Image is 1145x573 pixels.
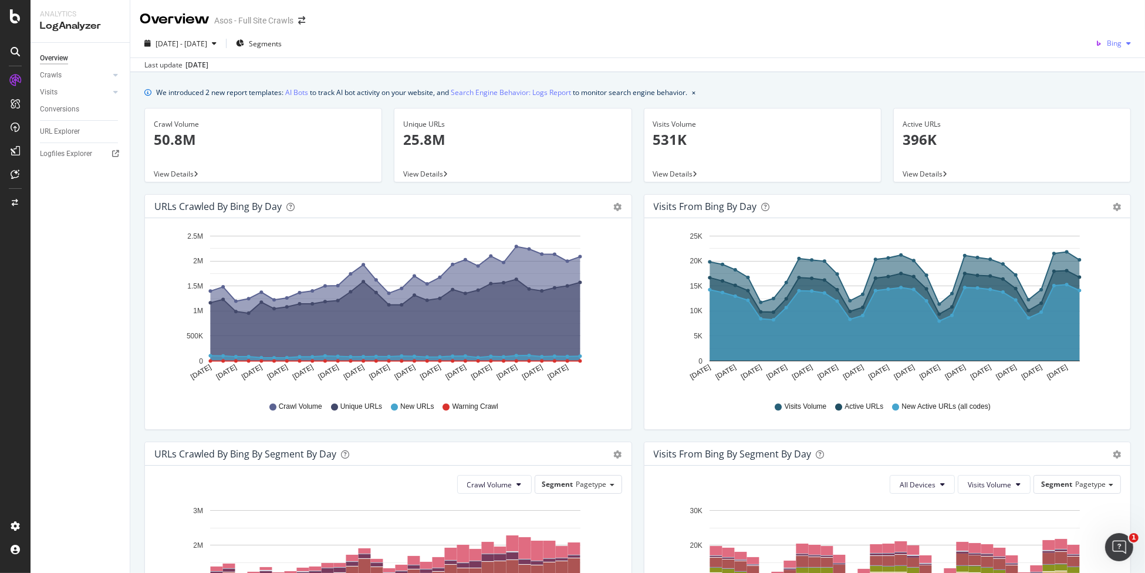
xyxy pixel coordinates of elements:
[19,335,216,404] div: You can check your server logs for the "Botify" user agent around the time of the crawl to see if...
[994,363,1018,381] text: [DATE]
[467,480,512,490] span: Crawl Volume
[403,119,622,130] div: Unique URLs
[40,9,120,19] div: Analytics
[40,126,121,138] a: URL Explorer
[1113,450,1121,459] div: gear
[19,254,216,289] div: • - If your server is sending compressed content, there may have been an issue decompressing the ...
[19,294,216,329] div: • - The HTTP response had no actual content in its body despite the 200 status
[156,39,207,49] span: [DATE] - [DATE]
[185,60,208,70] div: [DATE]
[403,169,443,179] span: View Details
[201,379,220,398] button: Send a message…
[614,450,622,459] div: gear
[206,5,227,26] div: Close
[187,232,203,240] text: 2.5M
[653,119,872,130] div: Visits Volume
[892,363,916,381] text: [DATE]
[154,228,617,391] svg: A chart.
[18,384,28,394] button: Emoji picker
[1107,38,1122,48] span: Bing
[900,480,935,490] span: All Devices
[698,357,702,365] text: 0
[193,507,203,515] text: 3M
[1129,533,1139,543] span: 1
[689,84,698,101] button: close banner
[40,69,110,82] a: Crawls
[393,363,417,381] text: [DATE]
[40,86,58,99] div: Visits
[144,60,208,70] div: Last update
[40,52,68,65] div: Overview
[9,21,225,412] div: Customer Support says…
[56,384,65,394] button: Upload attachment
[968,480,1011,490] span: Visits Volume
[690,232,702,240] text: 25K
[403,130,622,150] p: 25.8M
[154,169,194,179] span: View Details
[444,363,468,381] text: [DATE]
[1075,479,1106,489] span: Pagetype
[57,6,141,15] h1: Customer Support
[368,363,391,381] text: [DATE]
[40,103,121,116] a: Conversions
[1113,203,1121,211] div: gear
[189,363,212,381] text: [DATE]
[400,402,434,412] span: New URLs
[690,307,702,316] text: 10K
[40,126,80,138] div: URL Explorer
[576,479,607,489] span: Pagetype
[654,228,1117,391] div: A chart.
[739,363,763,381] text: [DATE]
[653,169,693,179] span: View Details
[542,479,573,489] span: Segment
[23,214,147,223] b: Content type not accepted
[653,130,872,150] p: 531K
[199,357,203,365] text: 0
[690,541,702,550] text: 20K
[144,86,1131,99] div: info banner
[867,363,890,381] text: [DATE]
[285,86,308,99] a: AI Bots
[19,81,216,104] div: Based on our crawler's behavior, this typically indicates one of these scenarios:
[842,363,865,381] text: [DATE]
[37,384,46,394] button: Gif picker
[457,475,532,494] button: Crawl Volume
[19,28,216,75] div: Thanks for that clarification! If the was crawled correctly with a 200 response but the is missin...
[714,363,737,381] text: [DATE]
[40,19,120,33] div: LogAnalyzer
[40,86,110,99] a: Visits
[40,103,79,116] div: Conversions
[40,69,62,82] div: Crawls
[1090,34,1136,53] button: Bing
[1045,363,1069,381] text: [DATE]
[903,119,1122,130] div: Active URLs
[154,130,373,150] p: 50.8M
[19,110,216,168] div: • - Our crawler encountered a network issue specifically when downloading the body content after ...
[266,363,289,381] text: [DATE]
[546,363,570,381] text: [DATE]
[10,360,225,379] textarea: Message…
[32,52,63,63] code: <body>
[890,475,955,494] button: All Devices
[418,363,442,381] text: [DATE]
[654,201,757,212] div: Visits from Bing by day
[23,174,125,183] b: Content size rejection
[901,402,990,412] span: New Active URLs (all codes)
[785,402,827,412] span: Visits Volume
[298,16,305,25] div: arrow-right-arrow-left
[19,213,216,248] div: • - The body content type might not be in our accepted formats
[943,363,967,381] text: [DATE]
[816,363,839,381] text: [DATE]
[291,363,315,381] text: [DATE]
[845,402,883,412] span: Active URLs
[193,541,203,550] text: 2M
[187,332,203,340] text: 500K
[23,295,124,304] b: Empty response body
[193,257,203,266] text: 2M
[240,363,264,381] text: [DATE]
[154,201,282,212] div: URLs Crawled by Bing by day
[154,448,336,460] div: URLs Crawled by Bing By Segment By Day
[8,5,30,27] button: go back
[160,29,190,39] code: <head>
[19,173,216,208] div: • - The body content may have been too large for our crawler to process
